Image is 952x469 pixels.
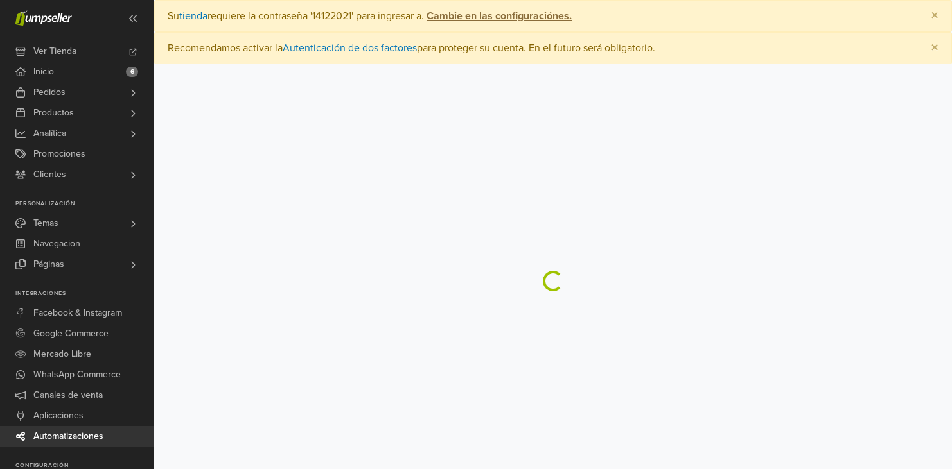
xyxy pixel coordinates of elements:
button: Close [918,33,951,64]
span: WhatsApp Commerce [33,364,121,385]
span: Analítica [33,123,66,144]
span: Facebook & Instagram [33,303,122,323]
span: Pedidos [33,82,66,103]
span: Páginas [33,254,64,275]
span: 6 [126,67,138,77]
span: Canales de venta [33,385,103,405]
span: × [931,38,939,57]
span: Temas [33,213,58,234]
a: tienda [179,10,207,22]
div: Recomendamos activar la para proteger su cuenta. En el futuro será obligatorio. [154,32,952,64]
span: Automatizaciones [33,426,103,447]
span: × [931,6,939,25]
span: Promociones [33,144,85,164]
a: Cambie en las configuraciónes. [424,10,572,22]
p: Personalización [15,200,154,208]
span: Navegacion [33,234,80,254]
button: Close [918,1,951,31]
a: Autenticación de dos factores [283,42,417,55]
span: Clientes [33,164,66,185]
span: Ver Tienda [33,41,76,62]
span: Google Commerce [33,323,109,344]
p: Integraciones [15,290,154,298]
span: Aplicaciones [33,405,84,426]
span: Productos [33,103,74,123]
span: Mercado Libre [33,344,91,364]
span: Inicio [33,62,54,82]
strong: Cambie en las configuraciónes. [427,10,572,22]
